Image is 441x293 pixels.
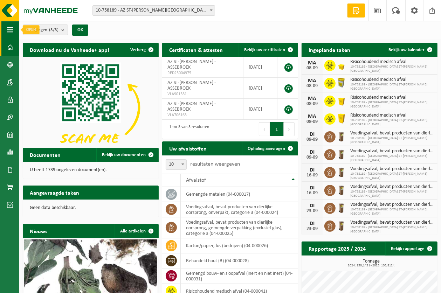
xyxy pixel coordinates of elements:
[92,5,215,16] span: 10-758189 - AZ ST-LUCAS BRUGGE - ASSEBROEK
[350,225,434,234] span: 10-758189 - [GEOGRAPHIC_DATA] ST-[PERSON_NAME][GEOGRAPHIC_DATA]
[350,131,434,136] span: Voedingsafval, bevat producten van dierlijke oorsprong, onverpakt, categorie 3
[305,259,437,267] h3: Tonnage
[350,77,434,83] span: Risicohoudend medisch afval
[23,25,68,35] button: Vestigingen(3/3)
[181,268,298,284] td: gemengd bouw- en sloopafval (inert en niet inert) (04-000031)
[190,161,240,167] label: resultaten weergeven
[102,153,146,157] span: Bekijk uw documenten
[305,149,319,155] div: DI
[239,43,297,57] a: Bekijk uw certificaten
[305,226,319,231] div: 23-09
[350,184,434,190] span: Voedingsafval, bevat producten van dierlijke oorsprong, gemengde verpakking (exc...
[305,185,319,191] div: DI
[162,43,230,56] h2: Certificaten & attesten
[305,132,319,137] div: DI
[305,191,319,196] div: 16-09
[350,65,434,73] span: 10-758189 - [GEOGRAPHIC_DATA] ST-[PERSON_NAME][GEOGRAPHIC_DATA]
[350,220,434,225] span: Voedingsafval, bevat producten van dierlijke oorsprong, gemengde verpakking (exc...
[23,43,116,56] h2: Download nu de Vanheede+ app!
[23,57,159,159] img: Download de VHEPlus App
[302,43,357,56] h2: Ingeplande taken
[336,59,347,71] img: LP-SB-00030-HPE-22
[27,25,58,35] span: Vestigingen
[243,99,277,120] td: [DATE]
[30,168,152,173] p: U heeft 1739 ongelezen document(en).
[336,202,347,214] img: WB-0140-HPE-BN-01
[305,137,319,142] div: 09-09
[166,121,209,137] div: 1 tot 3 van 3 resultaten
[305,119,319,124] div: 08-09
[181,187,298,202] td: gemengde metalen (04-000017)
[336,166,347,178] img: WB-0140-HPE-BN-01
[166,160,186,169] span: 10
[350,190,434,198] span: 10-758189 - [GEOGRAPHIC_DATA] ST-[PERSON_NAME][GEOGRAPHIC_DATA]
[336,112,347,124] img: LP-SB-00060-HPE-22
[186,177,206,183] span: Afvalstof
[350,113,434,118] span: Risicohoudend medisch afval
[350,154,434,162] span: 10-758189 - [GEOGRAPHIC_DATA] ST-[PERSON_NAME][GEOGRAPHIC_DATA]
[305,66,319,71] div: 08-09
[305,60,319,66] div: MA
[305,167,319,173] div: DI
[350,202,434,208] span: Voedingsafval, bevat producten van dierlijke oorsprong, onverpakt, categorie 3
[305,114,319,119] div: MA
[305,173,319,178] div: 16-09
[336,95,347,106] img: LP-SB-00050-HPE-22
[385,242,437,256] a: Bekijk rapportage
[72,25,88,36] button: OK
[93,6,215,15] span: 10-758189 - AZ ST-LUCAS BRUGGE - ASSEBROEK
[23,186,86,199] h2: Aangevraagde taken
[115,224,158,238] a: Alle artikelen
[336,130,347,142] img: WB-0140-HPE-BN-01
[336,219,347,231] img: WB-0140-HPE-BN-01
[167,91,238,97] span: VLA901581
[302,242,373,255] h2: Rapportage 2025 / 2024
[305,221,319,226] div: DI
[336,77,347,89] img: LP-SB-00045-CRB-21
[167,112,238,118] span: VLA706163
[350,172,434,180] span: 10-758189 - [GEOGRAPHIC_DATA] ST-[PERSON_NAME][GEOGRAPHIC_DATA]
[23,148,68,161] h2: Documenten
[181,253,298,268] td: behandeld hout (B) (04-000028)
[96,148,158,162] a: Bekijk uw documenten
[305,78,319,84] div: MA
[350,148,434,154] span: Voedingsafval, bevat producten van dierlijke oorsprong, gemengde verpakking (exc...
[305,96,319,102] div: MA
[336,148,347,160] img: WB-0140-HPE-BN-01
[181,202,298,217] td: voedingsafval, bevat producten van dierlijke oorsprong, onverpakt, categorie 3 (04-000024)
[167,59,216,70] span: AZ ST-[PERSON_NAME] - ASSEBROEK
[259,122,270,136] button: Previous
[125,43,158,57] button: Verberg
[248,146,285,151] span: Ophaling aanvragen
[243,78,277,99] td: [DATE]
[350,100,434,109] span: 10-758189 - [GEOGRAPHIC_DATA] ST-[PERSON_NAME][GEOGRAPHIC_DATA]
[181,238,298,253] td: karton/papier, los (bedrijven) (04-000026)
[388,48,425,52] span: Bekijk uw kalender
[167,80,216,91] span: AZ ST-[PERSON_NAME] - ASSEBROEK
[30,205,152,210] p: Geen data beschikbaar.
[305,84,319,89] div: 08-09
[244,48,285,52] span: Bekijk uw certificaten
[270,122,284,136] button: 1
[49,28,58,32] count: (3/3)
[350,208,434,216] span: 10-758189 - [GEOGRAPHIC_DATA] ST-[PERSON_NAME][GEOGRAPHIC_DATA]
[305,155,319,160] div: 09-09
[305,102,319,106] div: 08-09
[350,136,434,145] span: 10-758189 - [GEOGRAPHIC_DATA] ST-[PERSON_NAME][GEOGRAPHIC_DATA]
[284,122,295,136] button: Next
[350,83,434,91] span: 10-758189 - [GEOGRAPHIC_DATA] ST-[PERSON_NAME][GEOGRAPHIC_DATA]
[167,101,216,112] span: AZ ST-[PERSON_NAME] - ASSEBROEK
[305,209,319,214] div: 23-09
[305,203,319,209] div: DI
[242,141,297,155] a: Ophaling aanvragen
[243,57,277,78] td: [DATE]
[181,217,298,238] td: voedingsafval, bevat producten van dierlijke oorsprong, gemengde verpakking (exclusief glas), cat...
[336,184,347,196] img: WB-0140-HPE-BN-01
[305,264,437,267] span: 2024: 150,143 t - 2025: 105,812 t
[162,141,214,155] h2: Uw afvalstoffen
[167,70,238,76] span: RED25004975
[23,224,54,238] h2: Nieuws
[130,48,146,52] span: Verberg
[350,59,434,65] span: Risicohoudend medisch afval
